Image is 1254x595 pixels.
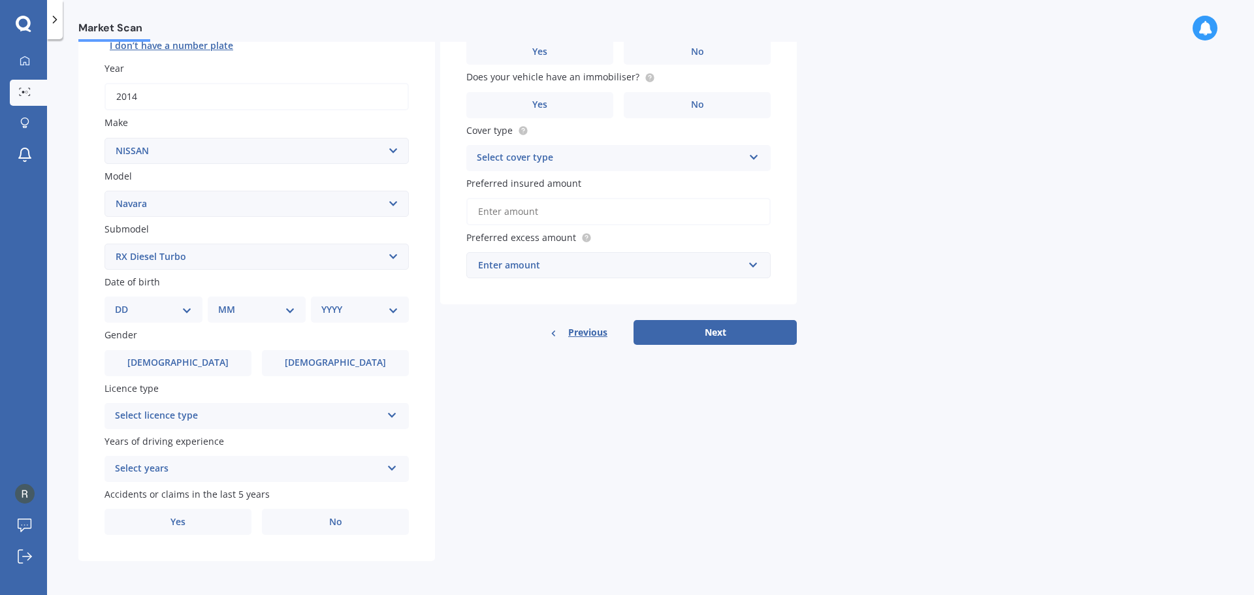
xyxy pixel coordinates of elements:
[466,124,513,137] span: Cover type
[634,320,797,345] button: Next
[115,461,381,477] div: Select years
[78,22,150,39] span: Market Scan
[127,357,229,368] span: [DEMOGRAPHIC_DATA]
[285,357,386,368] span: [DEMOGRAPHIC_DATA]
[104,435,224,447] span: Years of driving experience
[478,258,743,272] div: Enter amount
[104,488,270,500] span: Accidents or claims in the last 5 years
[532,46,547,57] span: Yes
[15,484,35,504] img: ACg8ocImtuTFgRAT3dC-6B8W8t7vy5bWyYC94pYI94GMam30lsUI=s96-c
[329,517,342,528] span: No
[466,198,771,225] input: Enter amount
[691,99,704,110] span: No
[466,231,576,244] span: Preferred excess amount
[170,517,185,528] span: Yes
[466,177,581,189] span: Preferred insured amount
[104,117,128,129] span: Make
[104,170,132,182] span: Model
[104,35,238,56] button: I don’t have a number plate
[104,276,160,288] span: Date of birth
[477,150,743,166] div: Select cover type
[104,329,137,342] span: Gender
[104,83,409,110] input: YYYY
[104,382,159,394] span: Licence type
[466,71,639,84] span: Does your vehicle have an immobiliser?
[532,99,547,110] span: Yes
[115,408,381,424] div: Select licence type
[104,62,124,74] span: Year
[568,323,607,342] span: Previous
[691,46,704,57] span: No
[104,223,149,235] span: Submodel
